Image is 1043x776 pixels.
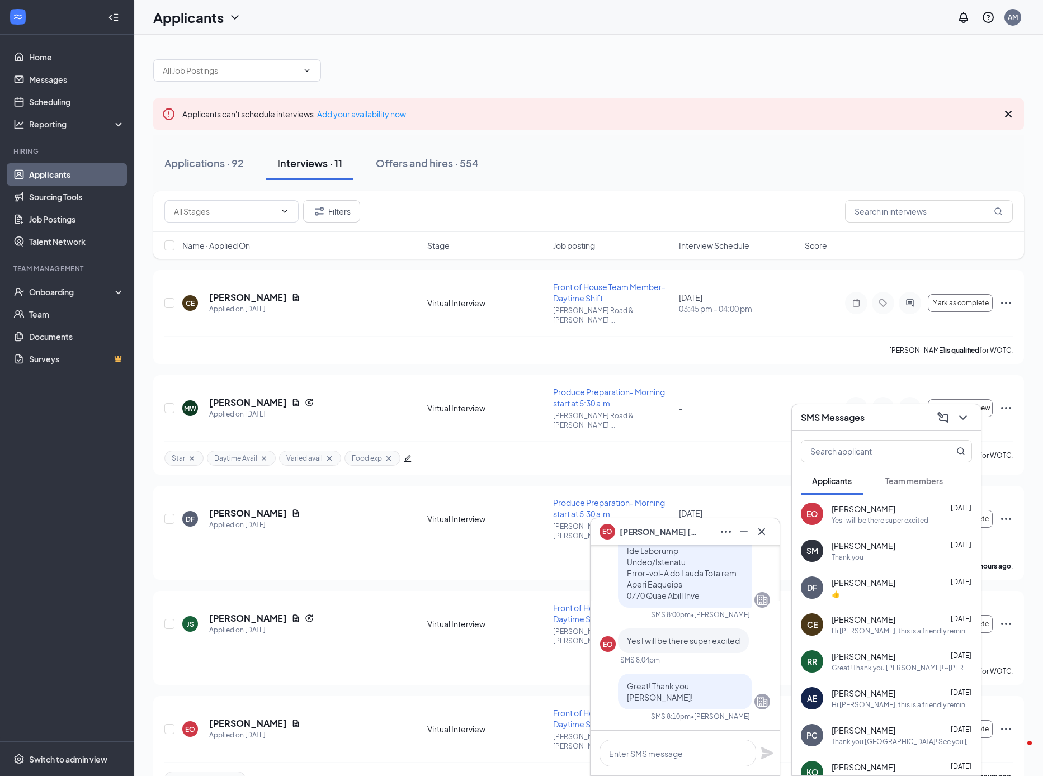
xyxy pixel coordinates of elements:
[951,578,971,586] span: [DATE]
[806,508,818,519] div: EO
[999,401,1013,415] svg: Ellipses
[29,91,125,113] a: Scheduling
[427,723,546,735] div: Virtual Interview
[928,294,993,312] button: Mark as complete
[717,523,735,541] button: Ellipses
[849,299,863,307] svg: Note
[291,614,300,623] svg: Document
[806,545,818,556] div: SM
[805,240,827,251] span: Score
[29,68,125,91] a: Messages
[427,403,546,414] div: Virtual Interview
[305,398,314,407] svg: Reapply
[679,303,798,314] span: 03:45 pm - 04:00 pm
[13,264,122,273] div: Team Management
[427,240,450,251] span: Stage
[29,186,125,208] a: Sourcing Tools
[832,761,895,773] span: [PERSON_NAME]
[209,291,287,304] h5: [PERSON_NAME]
[29,754,107,765] div: Switch to admin view
[291,509,300,518] svg: Document
[553,240,595,251] span: Job posting
[691,610,750,619] span: • [PERSON_NAME]
[735,523,753,541] button: Minimize
[956,447,965,456] svg: MagnifyingGlass
[427,618,546,630] div: Virtual Interview
[209,507,287,519] h5: [PERSON_NAME]
[627,636,740,646] span: Yes I will be there super excited
[806,730,818,741] div: PC
[29,163,125,186] a: Applicants
[186,299,195,308] div: CE
[1005,738,1032,765] iframe: Intercom live chat
[951,688,971,697] span: [DATE]
[553,732,672,751] p: [PERSON_NAME] Road & [PERSON_NAME] ...
[832,651,895,662] span: [PERSON_NAME]
[553,522,672,541] p: [PERSON_NAME] Road & [PERSON_NAME] ...
[832,552,863,562] div: Thank you
[761,746,774,760] svg: Plane
[756,695,769,708] svg: Company
[951,725,971,734] span: [DATE]
[679,403,683,413] span: -
[29,325,125,348] a: Documents
[29,46,125,68] a: Home
[553,306,672,325] p: [PERSON_NAME] Road & [PERSON_NAME] ...
[951,651,971,660] span: [DATE]
[325,454,334,463] svg: Cross
[313,205,326,218] svg: Filter
[807,656,817,667] div: RR
[807,693,817,704] div: AE
[163,64,298,77] input: All Job Postings
[753,523,771,541] button: Cross
[185,725,195,734] div: EO
[553,411,672,430] p: [PERSON_NAME] Road & [PERSON_NAME] ...
[889,346,1013,355] p: [PERSON_NAME] for WOTC.
[427,513,546,524] div: Virtual Interview
[999,296,1013,310] svg: Ellipses
[970,562,1011,570] b: 19 hours ago
[999,722,1013,736] svg: Ellipses
[999,512,1013,526] svg: Ellipses
[209,304,300,315] div: Applied on [DATE]
[981,11,995,24] svg: QuestionInfo
[182,109,406,119] span: Applicants can't schedule interviews.
[801,411,865,424] h3: SMS Messages
[807,619,818,630] div: CE
[832,688,895,699] span: [PERSON_NAME]
[29,230,125,253] a: Talent Network
[627,681,693,702] span: Great! Thank you [PERSON_NAME]!
[277,156,342,170] div: Interviews · 11
[951,762,971,770] span: [DATE]
[805,403,809,413] span: 5
[801,441,934,462] input: Search applicant
[228,11,242,24] svg: ChevronDown
[209,624,314,636] div: Applied on [DATE]
[945,346,979,354] b: is qualified
[384,454,393,463] svg: Cross
[13,754,25,765] svg: Settings
[620,655,660,665] div: SMS 8:04pm
[553,603,666,624] span: Front of House Team Member- Daytime Shift
[932,299,989,307] span: Mark as complete
[832,589,840,599] div: 👍
[182,240,250,251] span: Name · Applied On
[719,525,733,538] svg: Ellipses
[29,348,125,370] a: SurveysCrown
[209,717,287,730] h5: [PERSON_NAME]
[832,700,972,709] div: Hi [PERSON_NAME], this is a friendly reminder. Your online interview with [DEMOGRAPHIC_DATA]-fil-...
[603,640,613,649] div: EO
[1002,107,1015,121] svg: Cross
[303,66,312,75] svg: ChevronDown
[553,708,666,729] span: Front of House Team Member- Daytime Shift
[291,293,300,302] svg: Document
[832,515,928,525] div: Yes I will be there super excited
[679,240,749,251] span: Interview Schedule
[832,577,895,588] span: [PERSON_NAME]
[954,409,972,427] button: ChevronDown
[259,454,268,463] svg: Cross
[153,8,224,27] h1: Applicants
[352,453,382,463] span: Food exp
[956,411,970,424] svg: ChevronDown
